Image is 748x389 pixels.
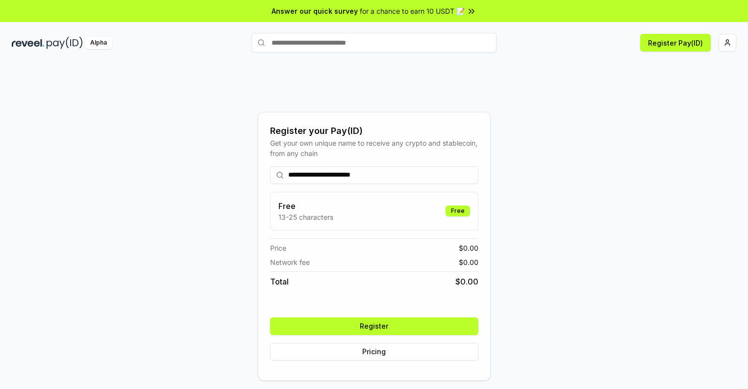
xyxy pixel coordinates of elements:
[85,37,112,49] div: Alpha
[640,34,711,52] button: Register Pay(ID)
[446,206,470,216] div: Free
[270,243,286,253] span: Price
[47,37,83,49] img: pay_id
[270,343,478,361] button: Pricing
[270,124,478,138] div: Register your Pay(ID)
[459,257,478,267] span: $ 0.00
[270,276,289,287] span: Total
[270,257,310,267] span: Network fee
[270,138,478,158] div: Get your own unique name to receive any crypto and stablecoin, from any chain
[278,212,333,222] p: 13-25 characters
[270,317,478,335] button: Register
[272,6,358,16] span: Answer our quick survey
[459,243,478,253] span: $ 0.00
[455,276,478,287] span: $ 0.00
[278,200,333,212] h3: Free
[360,6,465,16] span: for a chance to earn 10 USDT 📝
[12,37,45,49] img: reveel_dark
